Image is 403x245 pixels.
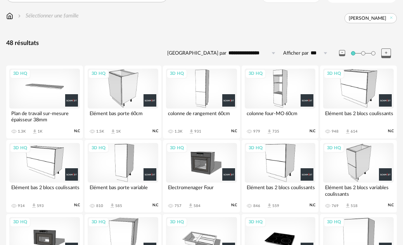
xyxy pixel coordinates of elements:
div: 914 [18,204,25,208]
div: Electromenager Four [166,183,237,198]
div: 559 [272,204,279,208]
div: colonne de rangement 60cm [166,109,237,124]
span: Download icon [345,129,351,135]
div: 948 [332,129,339,134]
div: 1.3K [175,129,182,134]
span: [PERSON_NAME] [349,15,386,21]
div: 593 [37,204,44,208]
div: 3D HQ [323,143,344,153]
div: 1K [38,129,42,134]
div: Plan de travail sur-mesure épaisseur 38mm [9,109,80,124]
div: 3D HQ [323,217,344,227]
a: 3D HQ colonne four-MO 60cm 979 Download icon 735 N.C [242,66,318,138]
div: 3D HQ [10,217,31,227]
div: Elément bas 2 blocs coulissants [9,183,80,198]
span: N.C [388,129,394,134]
a: 3D HQ Elément bas 2 blocs coulissants 914 Download icon 593 N.C [6,140,83,212]
span: Download icon [345,203,351,209]
div: 846 [253,204,260,208]
div: 3D HQ [88,69,109,79]
div: 3D HQ [323,69,344,79]
div: Elément bas 2 blocs coulissants [323,109,394,124]
img: svg+xml;base64,PHN2ZyB3aWR0aD0iMTYiIGhlaWdodD0iMTYiIHZpZXdCb3g9IjAgMCAxNiAxNiIgZmlsbD0ibm9uZSIgeG... [16,12,22,20]
span: Download icon [109,203,115,209]
div: 3D HQ [88,143,109,153]
div: 48 résultats [6,39,397,47]
div: 757 [175,204,182,208]
span: N.C [231,203,237,208]
div: 585 [115,204,122,208]
span: Download icon [188,203,194,209]
div: 518 [351,204,358,208]
div: 931 [194,129,201,134]
div: 3D HQ [10,143,31,153]
div: Elément bas 2 blocs coulissants [245,183,315,198]
div: 735 [272,129,279,134]
div: 979 [253,129,260,134]
span: N.C [74,129,80,134]
div: 3D HQ [166,217,187,227]
span: N.C [310,129,315,134]
span: N.C [74,203,80,208]
div: 769 [332,204,339,208]
div: 584 [194,204,201,208]
div: 810 [96,204,103,208]
div: 614 [351,129,358,134]
span: Download icon [189,129,194,135]
a: 3D HQ Plan de travail sur-mesure épaisseur 38mm 1.3K Download icon 1K N.C [6,66,83,138]
a: 3D HQ colonne de rangement 60cm 1.3K Download icon 931 N.C [163,66,240,138]
span: Download icon [266,203,272,209]
span: Download icon [110,129,116,135]
span: N.C [152,129,158,134]
div: 3D HQ [166,143,187,153]
a: 3D HQ Elément bas porte 60cm 1.5K Download icon 1K N.C [85,66,161,138]
div: colonne four-MO 60cm [245,109,315,124]
span: N.C [231,129,237,134]
div: 1K [116,129,121,134]
div: 1.3K [18,129,26,134]
a: 3D HQ Elément bas 2 blocs coulissants 948 Download icon 614 N.C [320,66,397,138]
div: Elément bas 2 blocs variables coulissants [323,183,394,198]
span: N.C [310,203,315,208]
label: Afficher par [283,50,309,57]
span: Download icon [31,203,37,209]
span: Download icon [32,129,38,135]
div: Elément bas porte variable [88,183,158,198]
img: svg+xml;base64,PHN2ZyB3aWR0aD0iMTYiIGhlaWdodD0iMTciIHZpZXdCb3g9IjAgMCAxNiAxNyIgZmlsbD0ibm9uZSIgeG... [6,12,13,20]
span: N.C [152,203,158,208]
div: 3D HQ [245,217,266,227]
span: N.C [388,203,394,208]
div: 3D HQ [166,69,187,79]
a: 3D HQ Elément bas 2 blocs variables coulissants 769 Download icon 518 N.C [320,140,397,212]
div: 3D HQ [88,217,109,227]
label: [GEOGRAPHIC_DATA] par [167,50,227,57]
div: 3D HQ [10,69,31,79]
div: 1.5K [96,129,104,134]
div: 3D HQ [245,69,266,79]
a: 3D HQ Elément bas 2 blocs coulissants 846 Download icon 559 N.C [242,140,318,212]
span: Download icon [266,129,272,135]
a: 3D HQ Electromenager Four 757 Download icon 584 N.C [163,140,240,212]
div: 3D HQ [245,143,266,153]
div: Elément bas porte 60cm [88,109,158,124]
div: Sélectionner une famille [16,12,79,20]
a: 3D HQ Elément bas porte variable 810 Download icon 585 N.C [85,140,161,212]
